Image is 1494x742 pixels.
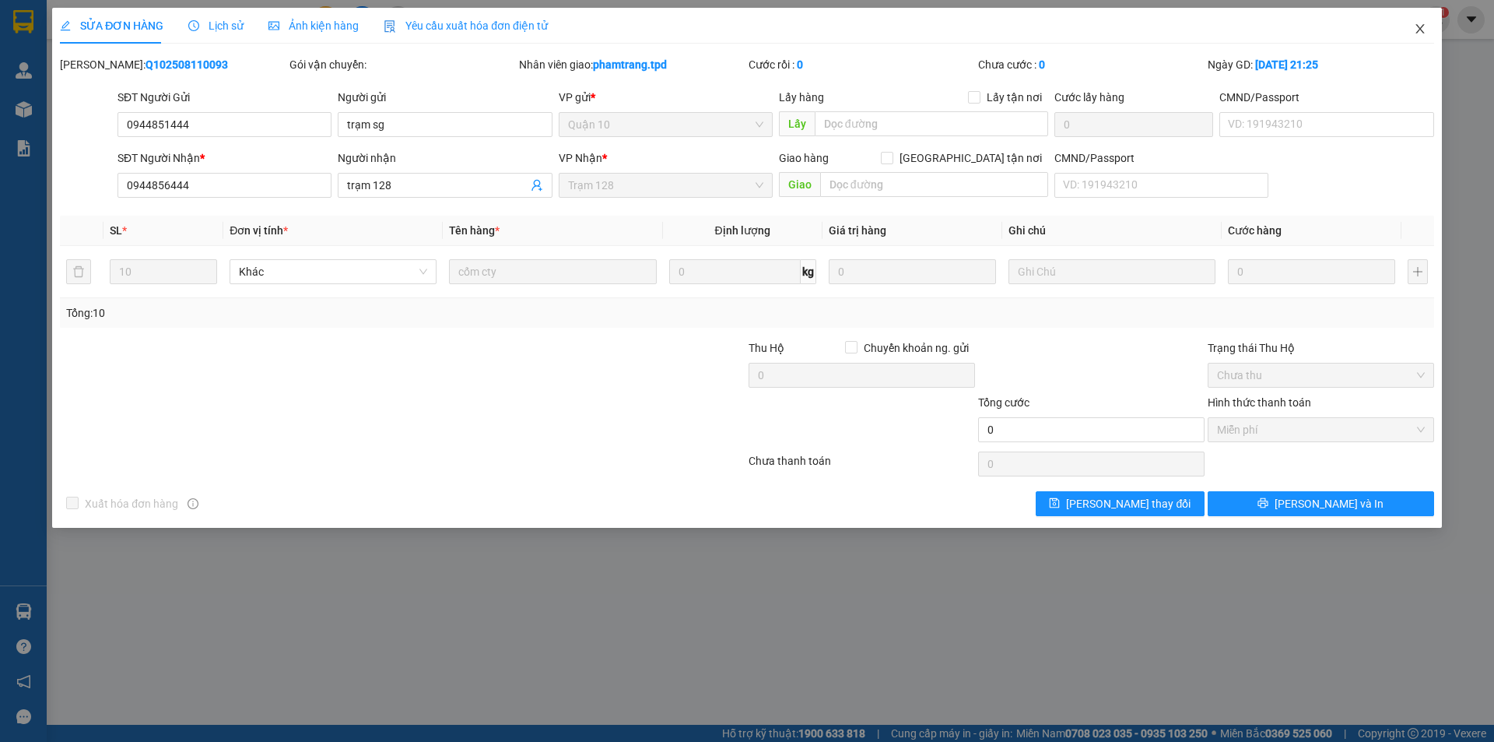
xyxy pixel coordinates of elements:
[519,56,745,73] div: Nhân viên giao:
[449,224,500,237] span: Tên hàng
[188,20,199,31] span: clock-circle
[829,224,886,237] span: Giá trị hàng
[188,19,244,32] span: Lịch sử
[829,259,996,284] input: 0
[268,19,359,32] span: Ảnh kiện hàng
[779,172,820,197] span: Giao
[1217,418,1425,441] span: Miễn phí
[289,56,516,73] div: Gói vận chuyển:
[1054,112,1213,137] input: Cước lấy hàng
[1257,498,1268,510] span: printer
[1217,364,1425,387] span: Chưa thu
[1208,56,1434,73] div: Ngày GD:
[1228,224,1282,237] span: Cước hàng
[338,149,552,167] div: Người nhận
[1275,495,1384,512] span: [PERSON_NAME] và In
[559,152,602,164] span: VP Nhận
[978,56,1205,73] div: Chưa cước :
[1049,498,1060,510] span: save
[1398,8,1442,51] button: Close
[801,259,816,284] span: kg
[449,259,656,284] input: VD: Bàn, Ghế
[568,113,763,136] span: Quận 10
[338,89,552,106] div: Người gửi
[1208,491,1434,516] button: printer[PERSON_NAME] và In
[60,20,71,31] span: edit
[820,172,1048,197] input: Dọc đường
[893,149,1048,167] span: [GEOGRAPHIC_DATA] tận nơi
[66,259,91,284] button: delete
[1008,259,1215,284] input: Ghi Chú
[593,58,667,71] b: phamtrang.tpd
[715,224,770,237] span: Định lượng
[749,56,975,73] div: Cước rồi :
[1255,58,1318,71] b: [DATE] 21:25
[1414,23,1426,35] span: close
[749,342,784,354] span: Thu Hộ
[60,56,286,73] div: [PERSON_NAME]:
[60,19,163,32] span: SỬA ĐƠN HÀNG
[747,452,977,480] div: Chưa thanh toán
[384,19,548,32] span: Yêu cầu xuất hóa đơn điện tử
[797,58,803,71] b: 0
[239,260,427,283] span: Khác
[66,304,577,322] div: Tổng: 10
[779,152,829,164] span: Giao hàng
[110,224,122,237] span: SL
[1054,91,1124,104] label: Cước lấy hàng
[1219,89,1433,106] div: CMND/Passport
[1208,339,1434,357] div: Trạng thái Thu Hộ
[268,20,279,31] span: picture
[568,174,763,197] span: Trạm 128
[1039,58,1045,71] b: 0
[1408,259,1428,284] button: plus
[117,149,331,167] div: SĐT Người Nhận
[79,495,184,512] span: Xuất hóa đơn hàng
[188,498,198,509] span: info-circle
[230,224,288,237] span: Đơn vị tính
[1066,495,1191,512] span: [PERSON_NAME] thay đổi
[779,111,815,136] span: Lấy
[1228,259,1395,284] input: 0
[531,179,543,192] span: user-add
[980,89,1048,106] span: Lấy tận nơi
[857,339,975,357] span: Chuyển khoản ng. gửi
[978,396,1029,409] span: Tổng cước
[1054,149,1268,167] div: CMND/Passport
[117,89,331,106] div: SĐT Người Gửi
[779,91,824,104] span: Lấy hàng
[815,111,1048,136] input: Dọc đường
[1002,216,1222,246] th: Ghi chú
[146,58,228,71] b: Q102508110093
[384,20,396,33] img: icon
[559,89,773,106] div: VP gửi
[1208,396,1311,409] label: Hình thức thanh toán
[1036,491,1205,516] button: save[PERSON_NAME] thay đổi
